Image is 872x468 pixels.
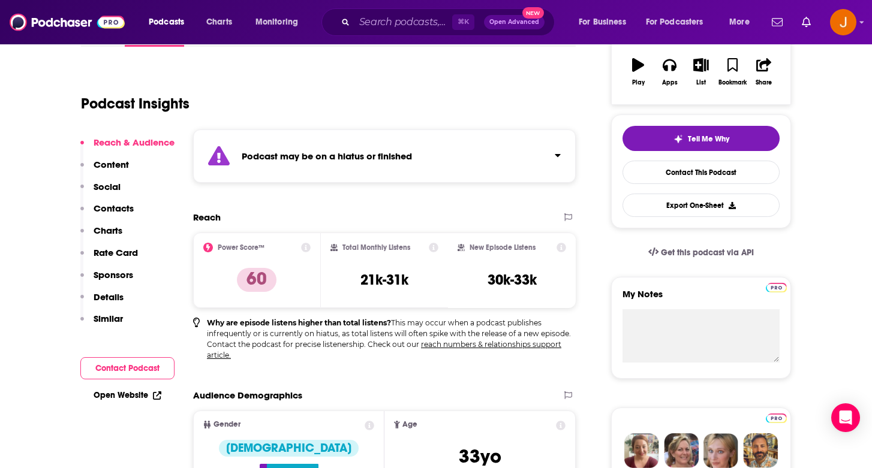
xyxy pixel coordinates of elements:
[830,9,856,35] span: Logged in as justine87181
[247,13,314,32] button: open menu
[94,313,123,324] p: Similar
[766,281,787,292] a: Pro website
[81,95,190,113] h1: Podcast Insights
[646,14,703,31] span: For Podcasters
[459,445,501,468] span: 33 yo
[664,433,699,468] img: Barbara Profile
[80,181,121,203] button: Social
[94,181,121,192] p: Social
[333,8,566,36] div: Search podcasts, credits, & more...
[80,269,133,291] button: Sponsors
[766,283,787,292] img: Podchaser Pro
[623,161,780,184] a: Contact This Podcast
[94,269,133,280] p: Sponsors
[207,318,576,361] p: This may occur when a podcast publishes infrequently or is currently on hiatus, as total listens ...
[830,9,856,35] img: User Profile
[255,14,298,31] span: Monitoring
[207,340,561,360] a: reach numbers & relationships support article.
[579,14,626,31] span: For Business
[743,433,778,468] img: Jon Profile
[218,243,264,252] h2: Power Score™
[199,13,239,32] a: Charts
[94,390,161,400] a: Open Website
[237,268,276,292] p: 60
[488,271,537,289] h3: 30k-33k
[623,288,780,309] label: My Notes
[696,79,706,86] div: List
[10,11,125,34] img: Podchaser - Follow, Share and Rate Podcasts
[80,159,129,181] button: Content
[830,9,856,35] button: Show profile menu
[570,13,641,32] button: open menu
[94,225,122,236] p: Charts
[623,126,780,151] button: tell me why sparkleTell Me Why
[484,15,545,29] button: Open AdvancedNew
[80,203,134,225] button: Contacts
[685,50,717,93] button: List
[219,440,359,457] div: [DEMOGRAPHIC_DATA]
[673,134,683,144] img: tell me why sparkle
[242,150,412,162] strong: Podcast may be on a hiatus or finished
[94,247,138,258] p: Rate Card
[360,271,408,289] h3: 21k-31k
[756,79,772,86] div: Share
[661,247,754,258] span: Get this podcast via API
[149,14,184,31] span: Podcasts
[639,238,763,267] a: Get this podcast via API
[623,194,780,217] button: Export One-Sheet
[624,433,659,468] img: Sydney Profile
[797,12,816,32] a: Show notifications dropdown
[80,225,122,247] button: Charts
[80,291,124,313] button: Details
[207,318,391,327] b: Why are episode listens higher than total listens?
[489,19,539,25] span: Open Advanced
[354,13,452,32] input: Search podcasts, credits, & more...
[94,291,124,303] p: Details
[140,13,200,32] button: open menu
[94,159,129,170] p: Content
[80,313,123,335] button: Similar
[766,413,787,423] img: Podchaser Pro
[80,247,138,269] button: Rate Card
[767,12,787,32] a: Show notifications dropdown
[214,421,240,428] span: Gender
[623,50,654,93] button: Play
[94,203,134,214] p: Contacts
[718,79,747,86] div: Bookmark
[193,212,221,223] h2: Reach
[80,137,175,159] button: Reach & Audience
[193,390,302,401] h2: Audience Demographics
[662,79,678,86] div: Apps
[632,79,645,86] div: Play
[717,50,748,93] button: Bookmark
[193,129,576,183] section: Click to expand status details
[470,243,536,252] h2: New Episode Listens
[402,421,417,428] span: Age
[729,14,750,31] span: More
[766,412,787,423] a: Pro website
[748,50,780,93] button: Share
[342,243,410,252] h2: Total Monthly Listens
[206,14,232,31] span: Charts
[703,433,738,468] img: Jules Profile
[522,7,544,19] span: New
[721,13,765,32] button: open menu
[638,13,721,32] button: open menu
[688,134,729,144] span: Tell Me Why
[831,403,860,432] div: Open Intercom Messenger
[94,137,175,148] p: Reach & Audience
[654,50,685,93] button: Apps
[80,357,175,379] button: Contact Podcast
[452,14,474,30] span: ⌘ K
